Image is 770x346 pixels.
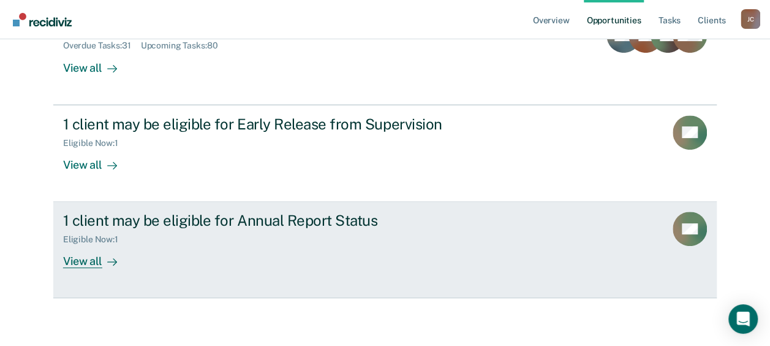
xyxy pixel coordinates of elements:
[63,115,493,133] div: 1 client may be eligible for Early Release from Supervision
[63,40,141,51] div: Overdue Tasks : 31
[13,13,72,26] img: Recidiviz
[63,245,132,269] div: View all
[63,212,493,229] div: 1 client may be eligible for Annual Report Status
[741,9,760,29] button: Profile dropdown button
[53,9,717,105] a: 62 clients have tasks with overdue or upcoming due datesOverdue Tasks:31Upcoming Tasks:80View all
[63,138,128,148] div: Eligible Now : 1
[141,40,228,51] div: Upcoming Tasks : 80
[53,202,717,298] a: 1 client may be eligible for Annual Report StatusEligible Now:1View all
[728,304,758,334] div: Open Intercom Messenger
[741,9,760,29] div: J C
[53,105,717,202] a: 1 client may be eligible for Early Release from SupervisionEligible Now:1View all
[63,234,128,245] div: Eligible Now : 1
[63,148,132,172] div: View all
[63,51,132,75] div: View all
